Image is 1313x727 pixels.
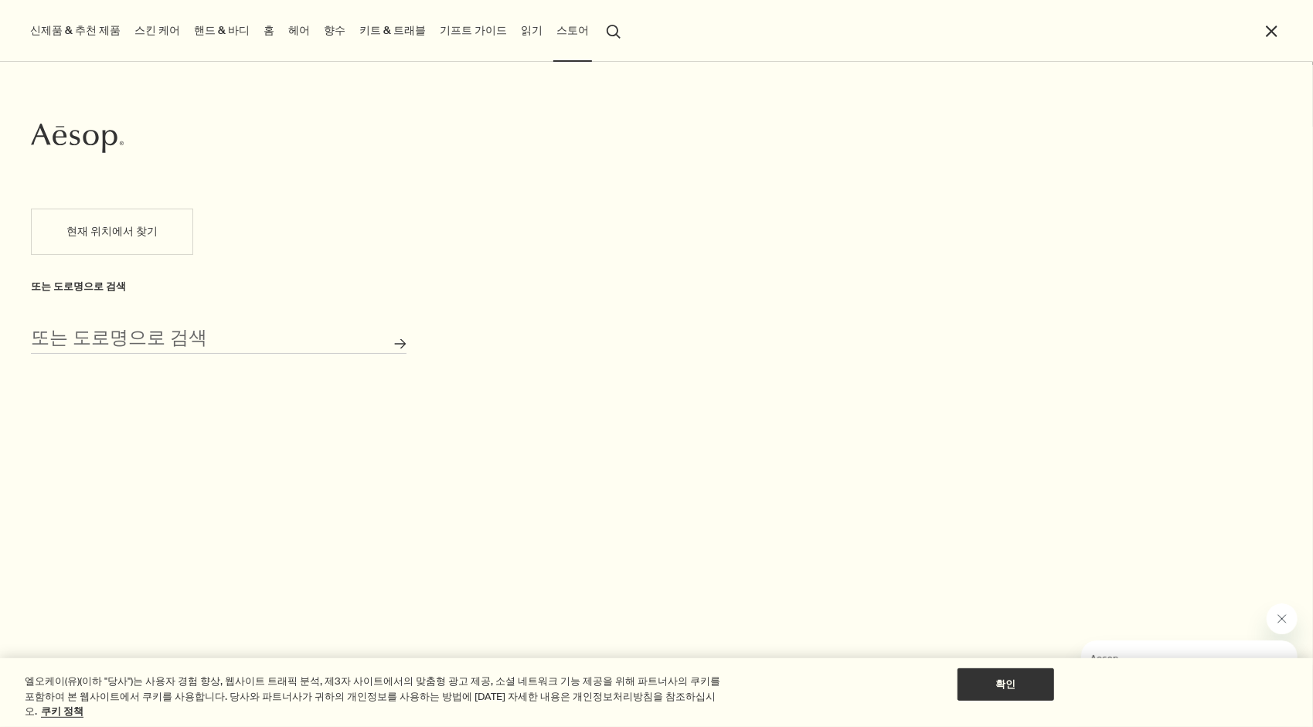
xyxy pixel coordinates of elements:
[31,123,124,158] a: Aesop
[27,20,124,41] button: 신제품 & 추천 제품
[260,20,277,41] a: 홈
[41,705,83,718] a: 개인 정보 보호에 대한 자세한 정보, 새 탭에서 열기
[1263,22,1281,40] button: 메뉴 닫기
[191,20,253,41] a: 핸드 & 바디
[321,20,349,41] a: 향수
[31,123,124,154] svg: Aesop
[437,20,510,41] a: 기프트 가이드
[600,15,628,45] button: 검색창 열기
[518,20,546,41] a: 읽기
[31,278,406,295] div: 또는 도로명으로 검색
[356,20,429,41] a: 키트 & 트래블
[1267,603,1298,634] iframe: Aesop의 메시지 닫기
[553,20,592,41] button: 스토어
[1081,640,1298,712] iframe: Aesop의 메시지
[958,668,1054,701] button: 확인
[1044,603,1298,712] div: Aesop님의 말: "이솝에 오신 것을 환영합니다. 도움을 원하시나요?". 대화를 계속하려면 메시징 창을 엽니다.
[131,20,183,41] a: 스킨 케어
[25,674,722,719] div: 엘오케이(유)(이하 "당사")는 사용자 경험 향상, 웹사이트 트래픽 분석, 제3자 사이트에서의 맞춤형 광고 제공, 소셜 네트워크 기능 제공을 위해 파트너사의 쿠키를 포함하여 ...
[285,20,313,41] a: 헤어
[31,209,193,255] button: 현재 위치에서 찾기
